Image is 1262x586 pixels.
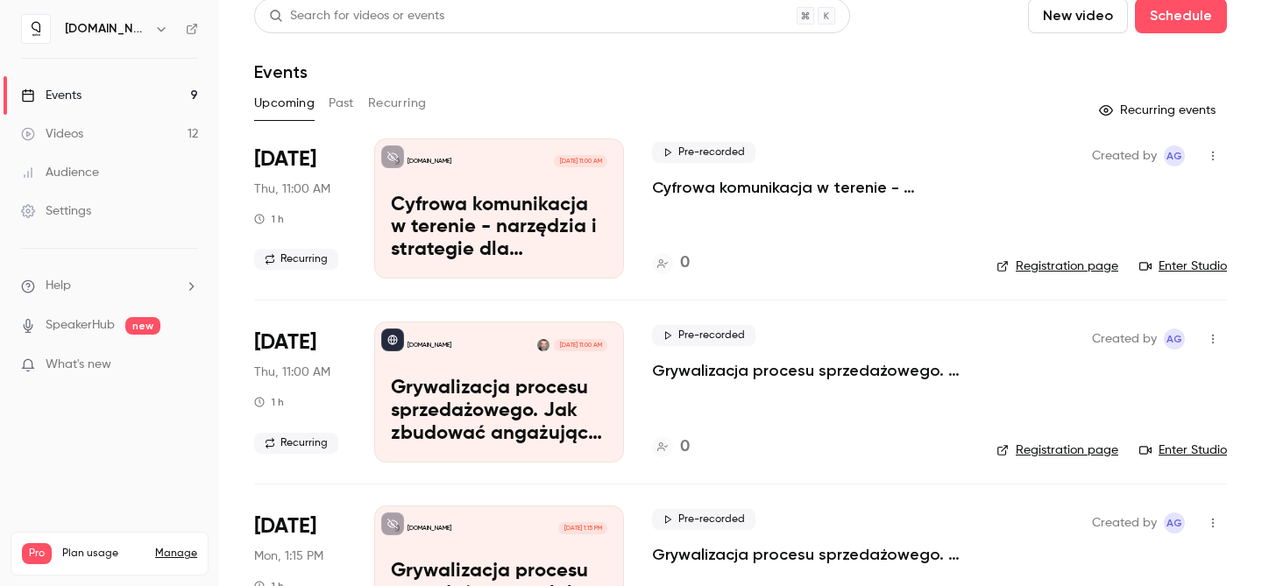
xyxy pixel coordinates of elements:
div: 1 h [254,395,284,409]
button: Recurring events [1091,96,1227,124]
span: Pre-recorded [652,325,755,346]
span: Aleksandra Grabarska [1164,512,1185,533]
a: Enter Studio [1139,441,1227,459]
span: Aleksandra Grabarska [1164,328,1185,349]
span: Recurring [254,249,338,270]
div: Videos [21,125,83,143]
button: Upcoming [254,89,315,117]
a: Manage [155,547,197,561]
span: Created by [1092,145,1157,166]
a: Registration page [996,258,1118,275]
p: Cyfrowa komunikacja w terenie - narzędzia i strategie dla rozproszonych zespołów pracowników fizy... [391,194,607,262]
button: Recurring [368,89,427,117]
span: Pre-recorded [652,142,755,163]
p: [DOMAIN_NAME] [408,157,451,166]
div: Events [21,87,82,104]
span: Created by [1092,512,1157,533]
span: Plan usage [62,547,145,561]
iframe: Noticeable Trigger [177,357,198,373]
button: Past [329,89,354,117]
img: quico.io [22,15,50,43]
span: Recurring [254,433,338,454]
span: [DATE] [254,512,316,540]
p: [DOMAIN_NAME] [408,341,451,349]
div: Sep 18 Thu, 11:00 AM (Europe/Warsaw) [254,321,346,462]
span: Thu, 11:00 AM [254,364,330,381]
span: [DATE] [254,328,316,357]
p: [DOMAIN_NAME] [408,524,451,533]
span: [DATE] 11:00 AM [554,155,606,167]
span: Help [46,277,71,295]
li: help-dropdown-opener [21,277,198,295]
div: Search for videos or events [269,7,444,25]
span: AG [1166,512,1182,533]
span: Pro [22,543,52,564]
a: 0 [652,251,690,275]
span: [DATE] [254,145,316,173]
div: 1 h [254,212,284,226]
div: Audience [21,164,99,181]
h1: Events [254,61,308,82]
a: 0 [652,435,690,459]
a: Grywalizacja procesu sprzedażowego. Jak zbudować angażującą grę i motywować pracowników? [652,360,968,381]
span: Created by [1092,328,1157,349]
div: Sep 18 Thu, 11:00 AM (Europe/Warsaw) [254,138,346,279]
span: new [125,317,160,335]
h4: 0 [680,435,690,459]
span: Thu, 11:00 AM [254,180,330,198]
span: AG [1166,328,1182,349]
span: Pre-recorded [652,509,755,530]
a: SpeakerHub [46,316,115,335]
a: Enter Studio [1139,258,1227,275]
a: Cyfrowa komunikacja w terenie - narzędzia i strategie dla rozproszonych zespołów pracowników fizy... [652,177,968,198]
span: [DATE] 1:15 PM [558,522,606,534]
div: Settings [21,202,91,220]
span: Aleksandra Grabarska [1164,145,1185,166]
span: Mon, 1:15 PM [254,547,323,565]
a: Grywalizacja procesu sprzedażowego. Jak zbudować angażującą grę i motywować pracowników? [652,544,968,565]
a: Cyfrowa komunikacja w terenie - narzędzia i strategie dla rozproszonych zespołów pracowników fizy... [374,138,624,279]
p: Grywalizacja procesu sprzedażowego. Jak zbudować angażującą grę i motywować pracowników? [391,378,607,445]
span: AG [1166,145,1182,166]
h4: 0 [680,251,690,275]
h6: [DOMAIN_NAME] [65,20,147,38]
a: Registration page [996,441,1118,459]
a: Grywalizacja procesu sprzedażowego. Jak zbudować angażującą grę i motywować pracowników?[DOMAIN_N... [374,321,624,462]
span: What's new [46,356,111,374]
span: [DATE] 11:00 AM [554,339,606,351]
img: Irek Mirgos [537,339,549,351]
